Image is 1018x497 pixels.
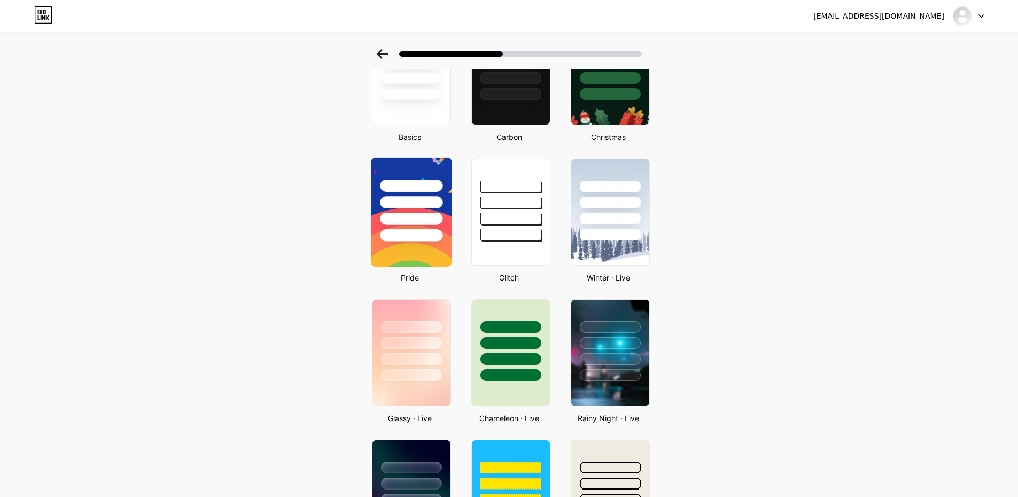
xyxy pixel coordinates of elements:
[952,6,973,26] img: Unetra
[568,131,650,143] div: Christmas
[468,272,550,283] div: Glitch
[369,131,451,143] div: Basics
[468,413,550,424] div: Chameleon · Live
[369,272,451,283] div: Pride
[371,158,451,267] img: pride-mobile.png
[568,413,650,424] div: Rainy Night · Live
[568,272,650,283] div: Winter · Live
[468,131,550,143] div: Carbon
[369,413,451,424] div: Glassy · Live
[813,11,944,22] div: [EMAIL_ADDRESS][DOMAIN_NAME]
